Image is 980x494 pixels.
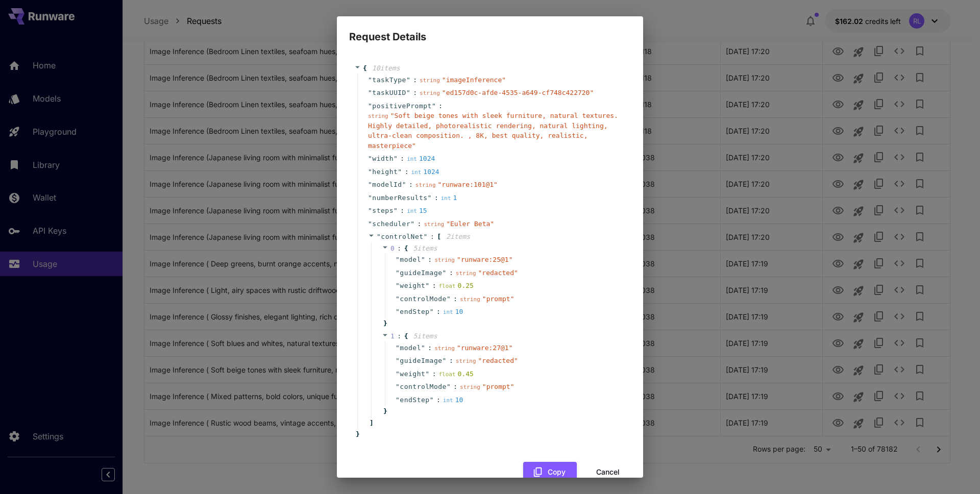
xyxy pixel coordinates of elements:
[400,255,421,265] span: model
[372,193,427,203] span: numberResults
[368,168,372,176] span: "
[372,154,394,164] span: width
[372,75,406,85] span: taskType
[400,356,442,366] span: guideImage
[436,395,440,405] span: :
[460,296,480,303] span: string
[409,180,413,190] span: :
[438,101,443,111] span: :
[482,295,514,303] span: " prompt "
[430,232,434,242] span: :
[396,256,400,263] span: "
[436,307,440,317] span: :
[400,395,429,405] span: endStep
[396,344,400,352] span: "
[460,384,480,390] span: string
[337,16,643,45] h2: Request Details
[413,332,437,340] span: 5 item s
[390,332,395,340] span: 1
[428,343,432,353] span: :
[400,343,421,353] span: model
[390,244,395,252] span: 0
[368,112,618,150] span: " Soft beige tones with sleek furniture, natural textures. Highly detailed, photorealistic render...
[398,168,402,176] span: "
[396,396,400,404] span: "
[457,344,513,352] span: " runware:27@1 "
[368,220,372,228] span: "
[421,256,425,263] span: "
[434,193,438,203] span: :
[447,295,451,303] span: "
[420,90,440,96] span: string
[441,193,457,203] div: 1
[407,208,417,214] span: int
[410,220,414,228] span: "
[415,182,436,188] span: string
[407,206,427,216] div: 15
[397,331,401,341] span: :
[424,233,428,240] span: "
[396,370,400,378] span: "
[413,75,417,85] span: :
[407,154,435,164] div: 1024
[438,371,455,378] span: float
[421,344,425,352] span: "
[478,357,518,364] span: " redacted "
[404,243,408,254] span: {
[446,220,494,228] span: " Euler Beta "
[430,396,434,404] span: "
[453,382,457,392] span: :
[402,181,406,188] span: "
[381,233,423,240] span: controlNet
[430,308,434,315] span: "
[394,207,398,214] span: "
[437,232,441,242] span: [
[432,281,436,291] span: :
[396,357,400,364] span: "
[368,89,372,96] span: "
[446,233,470,240] span: 2 item s
[443,309,453,315] span: int
[397,243,401,254] span: :
[449,356,453,366] span: :
[428,194,432,202] span: "
[478,269,518,277] span: " redacted "
[438,181,498,188] span: " runware:101@1 "
[400,154,404,164] span: :
[457,256,513,263] span: " runware:25@1 "
[443,395,463,405] div: 10
[396,295,400,303] span: "
[368,113,388,119] span: string
[443,307,463,317] div: 10
[523,462,577,483] button: Copy
[396,282,400,289] span: "
[442,76,506,84] span: " imageInference "
[405,167,409,177] span: :
[443,269,447,277] span: "
[413,88,417,98] span: :
[400,268,442,278] span: guideImage
[443,357,447,364] span: "
[420,77,440,84] span: string
[368,181,372,188] span: "
[438,281,473,291] div: 0.25
[372,180,402,190] span: modelId
[407,156,417,162] span: int
[368,194,372,202] span: "
[442,89,594,96] span: " ed157d0c-afde-4535-a649-cf748c422720 "
[372,88,406,98] span: taskUUID
[434,257,455,263] span: string
[413,244,437,252] span: 5 item s
[585,462,631,483] button: Cancel
[456,270,476,277] span: string
[411,169,421,176] span: int
[400,281,425,291] span: weight
[382,406,387,416] span: }
[372,167,398,177] span: height
[354,429,360,439] span: }
[404,331,408,341] span: {
[432,369,436,379] span: :
[411,167,439,177] div: 1024
[400,206,404,216] span: :
[438,369,473,379] div: 0.45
